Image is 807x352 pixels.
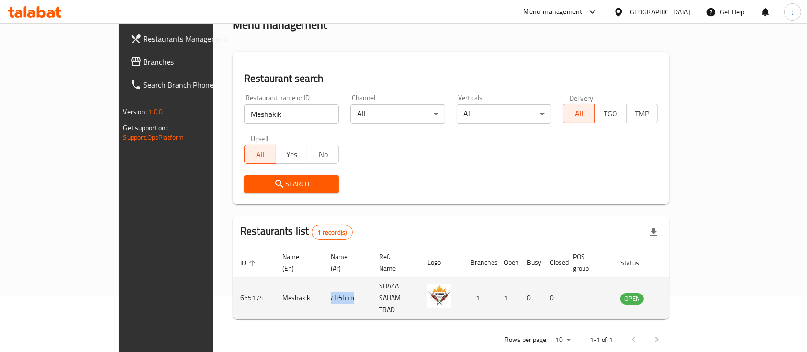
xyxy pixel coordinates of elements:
[542,248,565,277] th: Closed
[463,277,496,319] td: 1
[233,277,275,319] td: 655174
[628,7,691,17] div: [GEOGRAPHIC_DATA]
[504,334,548,346] p: Rows per page:
[312,225,353,240] div: Total records count
[144,33,246,45] span: Restaurants Management
[123,105,147,118] span: Version:
[570,94,594,101] label: Delivery
[240,224,353,240] h2: Restaurants list
[240,257,258,269] span: ID
[144,56,246,68] span: Branches
[244,104,339,124] input: Search for restaurant name or ID..
[276,145,308,164] button: Yes
[248,148,272,161] span: All
[524,6,583,18] div: Menu-management
[630,107,654,121] span: TMP
[551,333,574,347] div: Rows per page:
[563,104,595,123] button: All
[496,277,519,319] td: 1
[379,251,408,274] span: Ref. Name
[463,248,496,277] th: Branches
[350,104,445,124] div: All
[252,178,331,190] span: Search
[420,248,463,277] th: Logo
[457,104,551,124] div: All
[519,248,542,277] th: Busy
[371,277,420,319] td: SHAZA SAHAM TRAD
[590,334,613,346] p: 1-1 of 1
[567,107,591,121] span: All
[496,248,519,277] th: Open
[280,148,304,161] span: Yes
[282,251,312,274] span: Name (En)
[663,248,696,277] th: Action
[331,251,360,274] span: Name (Ar)
[148,105,163,118] span: 1.0.0
[323,277,371,319] td: مشاكيك
[312,228,353,237] span: 1 record(s)
[594,104,627,123] button: TGO
[123,27,254,50] a: Restaurants Management
[311,148,335,161] span: No
[251,135,269,142] label: Upsell
[123,122,168,134] span: Get support on:
[144,79,246,91] span: Search Branch Phone
[244,145,276,164] button: All
[233,17,327,33] h2: Menu management
[792,7,794,17] span: J
[123,131,184,144] a: Support.OpsPlatform
[542,277,565,319] td: 0
[599,107,623,121] span: TGO
[123,50,254,73] a: Branches
[233,248,696,319] table: enhanced table
[307,145,339,164] button: No
[244,71,658,86] h2: Restaurant search
[427,284,451,308] img: Meshakik
[519,277,542,319] td: 0
[642,221,665,244] div: Export file
[123,73,254,96] a: Search Branch Phone
[626,104,658,123] button: TMP
[573,251,601,274] span: POS group
[275,277,323,319] td: Meshakik
[620,257,651,269] span: Status
[620,293,644,304] span: OPEN
[244,175,339,193] button: Search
